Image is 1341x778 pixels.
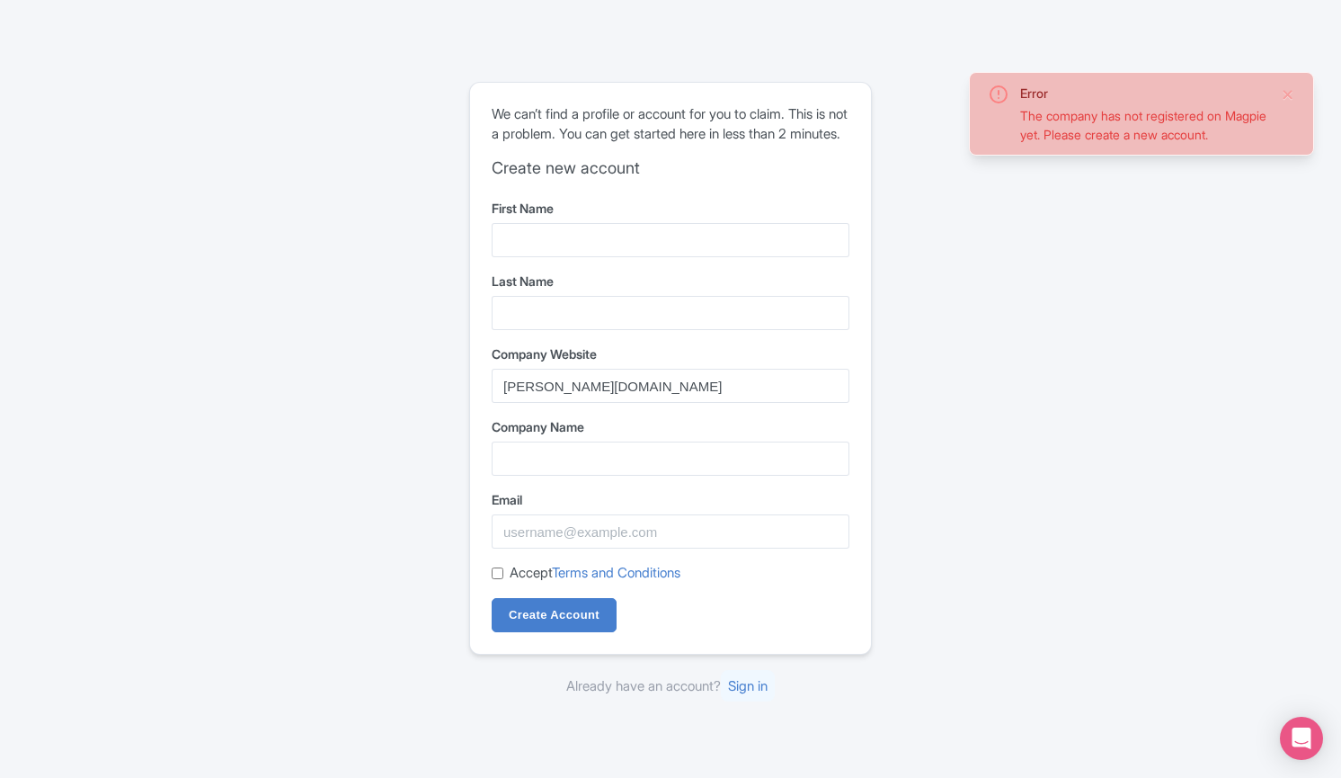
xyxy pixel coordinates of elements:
[1020,106,1266,144] div: The company has not registered on Magpie yet. Please create a new account.
[469,676,872,697] div: Already have an account?
[492,199,849,218] label: First Name
[492,272,849,291] label: Last Name
[1281,84,1295,105] button: Close
[1280,717,1323,760] div: Open Intercom Messenger
[552,564,680,581] a: Terms and Conditions
[492,344,849,363] label: Company Website
[1020,84,1266,103] div: Error
[510,563,680,584] label: Accept
[492,514,849,549] input: username@example.com
[492,598,617,632] input: Create Account
[721,670,775,702] a: Sign in
[492,369,849,403] input: example.com
[492,490,849,509] label: Email
[492,104,849,145] p: We can’t find a profile or account for you to claim. This is not a problem. You can get started h...
[492,158,849,178] h2: Create new account
[492,417,849,436] label: Company Name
